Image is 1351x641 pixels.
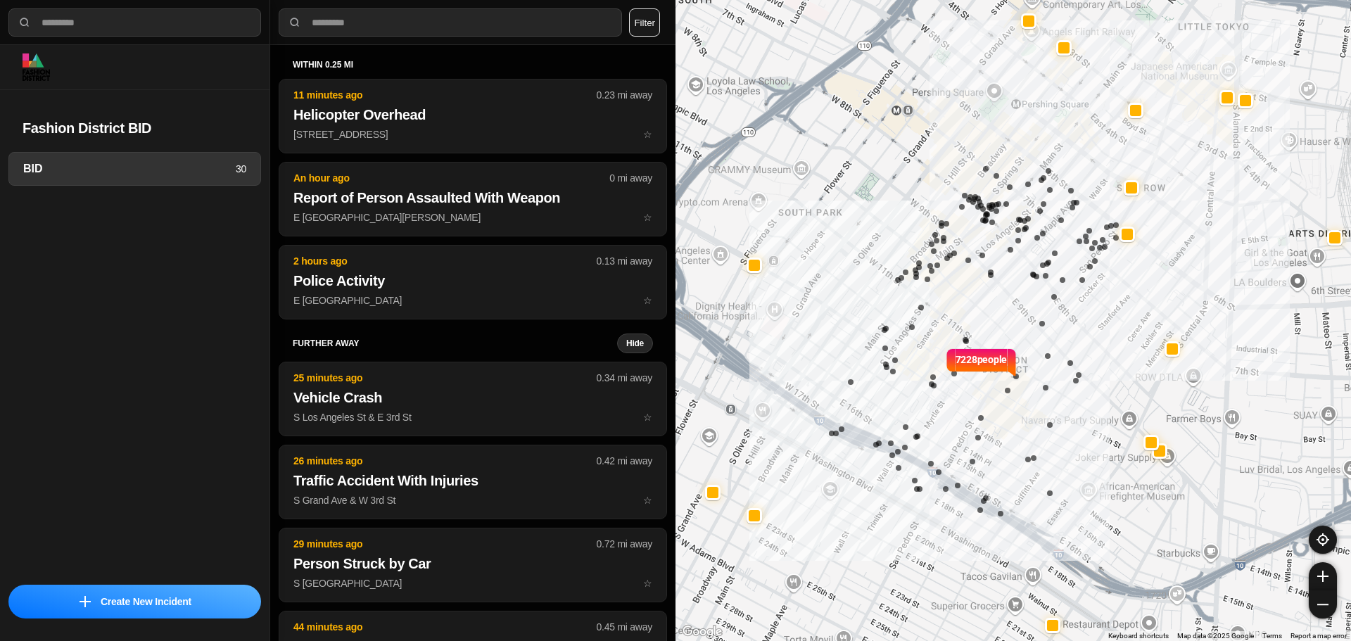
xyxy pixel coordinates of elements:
[597,454,652,468] p: 0.42 mi away
[293,171,609,185] p: An hour ago
[293,293,652,307] p: E [GEOGRAPHIC_DATA]
[293,210,652,224] p: E [GEOGRAPHIC_DATA][PERSON_NAME]
[617,334,653,353] button: Hide
[288,15,302,30] img: search
[293,454,597,468] p: 26 minutes ago
[643,295,652,306] span: star
[1309,562,1337,590] button: zoom-in
[279,362,667,436] button: 25 minutes ago0.34 mi awayVehicle CrashS Los Angeles St & E 3rd Ststar
[279,79,667,153] button: 11 minutes ago0.23 mi awayHelicopter Overhead[STREET_ADDRESS]star
[1007,347,1017,378] img: notch
[597,371,652,385] p: 0.34 mi away
[597,88,652,102] p: 0.23 mi away
[279,211,667,223] a: An hour ago0 mi awayReport of Person Assaulted With WeaponE [GEOGRAPHIC_DATA][PERSON_NAME]star
[1317,571,1328,582] img: zoom-in
[101,595,191,609] p: Create New Incident
[279,494,667,506] a: 26 minutes ago0.42 mi awayTraffic Accident With InjuriesS Grand Ave & W 3rd Ststar
[293,254,597,268] p: 2 hours ago
[18,15,32,30] img: search
[679,623,725,641] a: Open this area in Google Maps (opens a new window)
[279,577,667,589] a: 29 minutes ago0.72 mi awayPerson Struck by CarS [GEOGRAPHIC_DATA]star
[279,445,667,519] button: 26 minutes ago0.42 mi awayTraffic Accident With InjuriesS Grand Ave & W 3rd Ststar
[597,254,652,268] p: 0.13 mi away
[236,162,246,176] p: 30
[626,338,644,349] small: Hide
[1290,632,1347,640] a: Report a map error
[293,371,597,385] p: 25 minutes ago
[23,53,50,81] img: logo
[23,160,236,177] h3: BID
[279,294,667,306] a: 2 hours ago0.13 mi awayPolice ActivityE [GEOGRAPHIC_DATA]star
[293,338,617,349] h5: further away
[643,412,652,423] span: star
[293,620,597,634] p: 44 minutes ago
[8,585,261,618] button: iconCreate New Incident
[293,105,652,125] h2: Helicopter Overhead
[293,188,652,208] h2: Report of Person Assaulted With Weapon
[956,353,1008,383] p: 7228 people
[1317,533,1329,546] img: recenter
[279,245,667,319] button: 2 hours ago0.13 mi awayPolice ActivityE [GEOGRAPHIC_DATA]star
[293,410,652,424] p: S Los Angeles St & E 3rd St
[279,528,667,602] button: 29 minutes ago0.72 mi awayPerson Struck by CarS [GEOGRAPHIC_DATA]star
[293,59,653,70] h5: within 0.25 mi
[1108,631,1169,641] button: Keyboard shortcuts
[279,128,667,140] a: 11 minutes ago0.23 mi awayHelicopter Overhead[STREET_ADDRESS]star
[23,118,247,138] h2: Fashion District BID
[1177,632,1254,640] span: Map data ©2025 Google
[643,495,652,506] span: star
[679,623,725,641] img: Google
[293,388,652,407] h2: Vehicle Crash
[643,578,652,589] span: star
[597,537,652,551] p: 0.72 mi away
[643,129,652,140] span: star
[609,171,652,185] p: 0 mi away
[1309,526,1337,554] button: recenter
[293,88,597,102] p: 11 minutes ago
[279,162,667,236] button: An hour ago0 mi awayReport of Person Assaulted With WeaponE [GEOGRAPHIC_DATA][PERSON_NAME]star
[293,537,597,551] p: 29 minutes ago
[597,620,652,634] p: 0.45 mi away
[293,471,652,490] h2: Traffic Accident With Injuries
[1262,632,1282,640] a: Terms (opens in new tab)
[1317,599,1328,610] img: zoom-out
[945,347,956,378] img: notch
[8,152,261,186] a: BID30
[293,554,652,573] h2: Person Struck by Car
[80,596,91,607] img: icon
[293,271,652,291] h2: Police Activity
[279,411,667,423] a: 25 minutes ago0.34 mi awayVehicle CrashS Los Angeles St & E 3rd Ststar
[293,493,652,507] p: S Grand Ave & W 3rd St
[629,8,660,37] button: Filter
[293,127,652,141] p: [STREET_ADDRESS]
[293,576,652,590] p: S [GEOGRAPHIC_DATA]
[1309,590,1337,618] button: zoom-out
[643,212,652,223] span: star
